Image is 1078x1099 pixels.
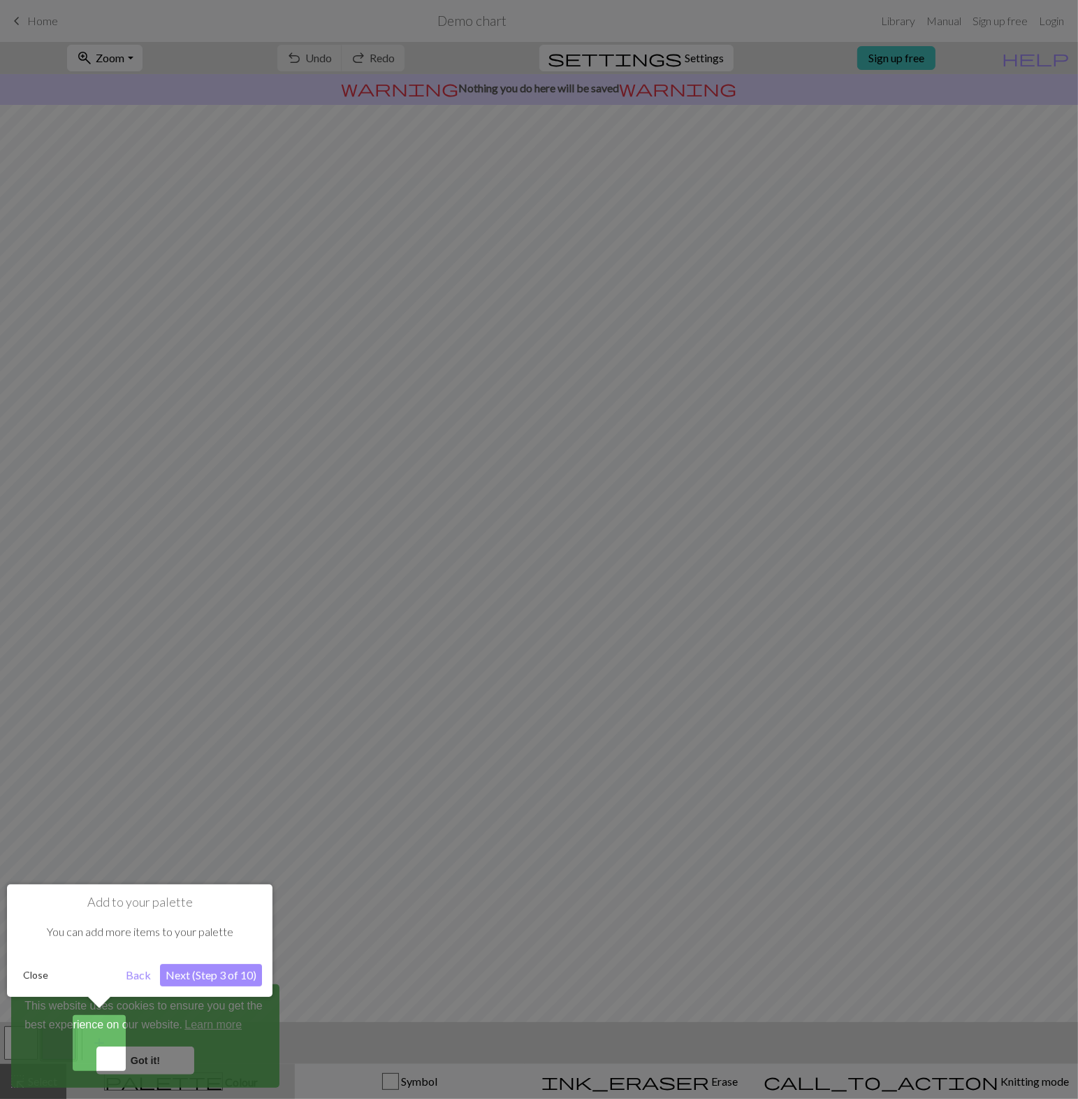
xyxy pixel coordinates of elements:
[7,884,272,997] div: Add to your palette
[160,964,262,986] button: Next (Step 3 of 10)
[120,964,156,986] button: Back
[17,910,262,954] div: You can add more items to your palette
[17,895,262,910] h1: Add to your palette
[17,965,54,986] button: Close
